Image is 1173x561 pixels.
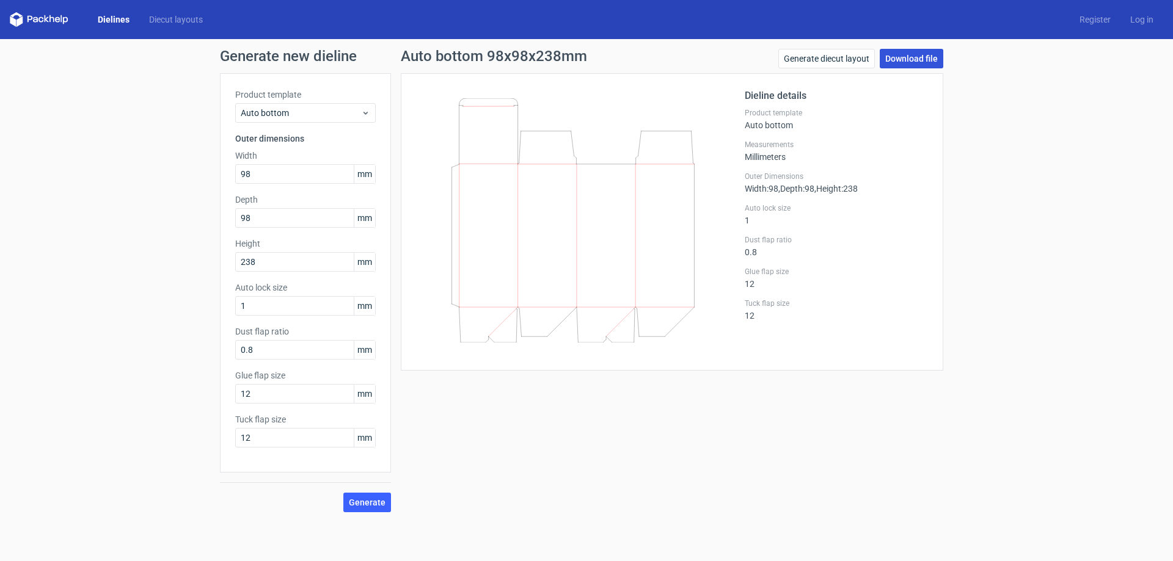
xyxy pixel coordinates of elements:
label: Tuck flap size [745,299,928,308]
a: Log in [1120,13,1163,26]
span: Generate [349,498,386,507]
label: Product template [235,89,376,101]
label: Depth [235,194,376,206]
span: mm [354,429,375,447]
label: Auto lock size [745,203,928,213]
h1: Generate new dieline [220,49,953,63]
label: Tuck flap size [235,413,376,425]
div: 0.8 [745,235,928,257]
label: Glue flap size [745,267,928,277]
div: Auto bottom [745,108,928,130]
span: Auto bottom [241,107,361,119]
label: Glue flap size [235,369,376,382]
span: mm [354,297,375,315]
a: Diecut layouts [139,13,213,26]
span: , Height : 238 [814,184,858,194]
a: Dielines [88,13,139,26]
span: mm [354,385,375,403]
label: Measurements [745,140,928,150]
button: Generate [343,493,391,512]
div: 12 [745,299,928,320]
label: Dust flap ratio [745,235,928,245]
span: mm [354,165,375,183]
span: Width : 98 [745,184,778,194]
div: 1 [745,203,928,225]
label: Dust flap ratio [235,325,376,338]
span: mm [354,253,375,271]
span: mm [354,341,375,359]
a: Generate diecut layout [778,49,875,68]
a: Register [1070,13,1120,26]
div: 12 [745,267,928,289]
h1: Auto bottom 98x98x238mm [401,49,587,63]
label: Outer Dimensions [745,172,928,181]
label: Auto lock size [235,281,376,294]
label: Height [235,237,376,250]
label: Product template [745,108,928,118]
label: Width [235,150,376,162]
h2: Dieline details [745,89,928,103]
a: Download file [880,49,943,68]
h3: Outer dimensions [235,132,376,145]
div: Millimeters [745,140,928,162]
span: mm [354,209,375,227]
span: , Depth : 98 [778,184,814,194]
